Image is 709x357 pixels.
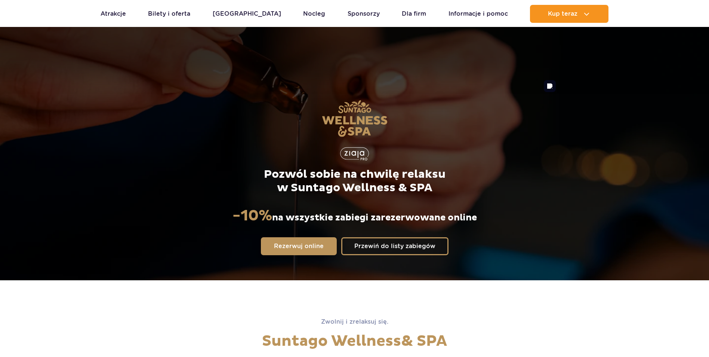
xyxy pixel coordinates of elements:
a: Rezerwuj online [261,237,337,255]
span: Kup teraz [548,10,577,17]
span: Przewiń do listy zabiegów [354,243,435,249]
p: Pozwól sobie na chwilę relaksu w Suntago Wellness & SPA [232,168,477,195]
a: Atrakcje [101,5,126,23]
p: na wszystkie zabiegi zarezerwowane online [232,207,477,225]
button: Kup teraz [530,5,608,23]
a: Sponsorzy [348,5,380,23]
strong: -10% [232,207,272,225]
span: Zwolnij i zrelaksuj się. [321,318,388,325]
img: Suntago Wellness & SPA [322,100,388,137]
span: Rezerwuj online [274,243,324,249]
a: Przewiń do listy zabiegów [341,237,448,255]
a: Dla firm [402,5,426,23]
a: Nocleg [303,5,325,23]
a: Bilety i oferta [148,5,190,23]
span: Suntago Wellness & SPA [262,332,447,351]
a: Informacje i pomoc [448,5,508,23]
a: [GEOGRAPHIC_DATA] [213,5,281,23]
